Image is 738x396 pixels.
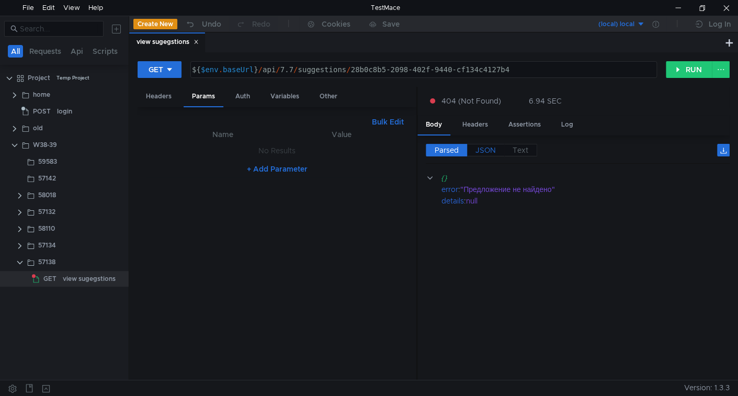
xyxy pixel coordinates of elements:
[283,128,400,141] th: Value
[8,45,23,58] button: All
[513,145,528,155] span: Text
[311,87,346,106] div: Other
[138,61,181,78] button: GET
[63,271,116,287] div: view sugegstions
[460,184,716,195] div: "Предложение не найдено"
[202,18,221,30] div: Undo
[441,195,730,207] div: :
[28,70,50,86] div: Project
[20,23,97,35] input: Search...
[133,19,177,29] button: Create New
[227,87,258,106] div: Auth
[38,171,56,186] div: 57142
[475,145,496,155] span: JSON
[441,95,501,107] span: 404 (Not Found)
[598,19,634,29] div: (local) local
[33,137,57,153] div: W38-39
[709,18,731,30] div: Log In
[26,45,64,58] button: Requests
[149,64,163,75] div: GET
[43,271,56,287] span: GET
[441,195,464,207] div: details
[163,128,283,141] th: Name
[684,380,730,395] span: Version: 1.3.3
[466,195,716,207] div: null
[38,221,55,236] div: 58110
[177,16,229,32] button: Undo
[441,184,458,195] div: error
[38,237,56,253] div: 57134
[368,116,408,128] button: Bulk Edit
[229,16,278,32] button: Redo
[38,187,56,203] div: 58018
[500,115,549,134] div: Assertions
[440,172,714,184] div: {}
[56,70,89,86] div: Temp Project
[184,87,223,107] div: Params
[243,163,312,175] button: + Add Parameter
[553,115,582,134] div: Log
[38,204,55,220] div: 57132
[138,87,180,106] div: Headers
[441,184,730,195] div: :
[38,154,57,169] div: 59583
[666,61,712,78] button: RUN
[322,18,350,30] div: Cookies
[33,87,50,103] div: home
[435,145,459,155] span: Parsed
[33,120,43,136] div: old
[57,104,72,119] div: login
[252,18,270,30] div: Redo
[528,96,561,106] div: 6.94 SEC
[572,16,645,32] button: (local) local
[38,254,55,270] div: 57138
[382,20,400,28] div: Save
[262,87,308,106] div: Variables
[33,104,51,119] span: POST
[454,115,496,134] div: Headers
[89,45,121,58] button: Scripts
[417,115,450,135] div: Body
[67,45,86,58] button: Api
[137,37,199,48] div: view sugegstions
[258,146,296,155] nz-embed-empty: No Results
